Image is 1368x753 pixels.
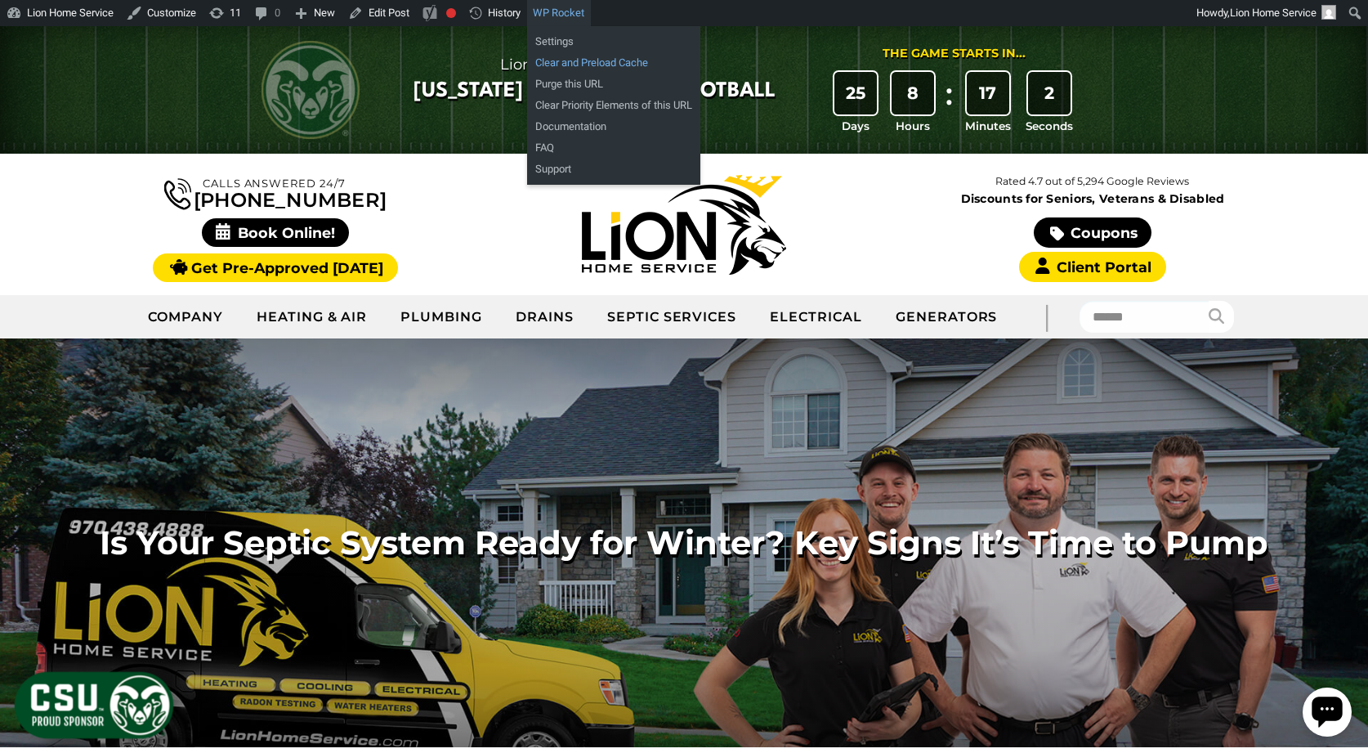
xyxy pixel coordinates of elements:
[967,72,1009,114] div: 17
[527,137,700,159] a: FAQ
[527,159,700,180] a: Support
[132,297,240,338] a: Company
[7,7,56,56] div: Open chat widget
[879,297,1014,338] a: Generators
[527,95,700,116] a: Clear Priority Elements of this URL
[527,116,700,137] a: Documentation
[883,45,1026,63] div: The Game Starts in...
[164,175,387,210] a: [PHONE_NUMBER]
[582,175,786,275] img: Lion Home Service
[1230,7,1317,19] span: Lion Home Service
[499,297,591,338] a: Drains
[842,118,870,134] span: Days
[202,218,350,247] span: Book Online!
[446,8,456,18] div: Focus keyphrase not set
[834,72,877,114] div: 25
[384,297,499,338] a: Plumbing
[527,74,700,95] a: Purge this URL
[153,253,397,282] a: Get Pre-Approved [DATE]
[753,297,879,338] a: Electrical
[527,31,700,52] a: Settings
[1028,72,1071,114] div: 2
[591,297,753,338] a: Septic Services
[527,52,700,74] a: Clear and Preload Cache
[12,670,176,741] img: CSU Sponsor Badge
[1013,295,1079,338] div: |
[965,118,1011,134] span: Minutes
[414,78,776,105] span: [US_STATE] State® Rams™ Football
[892,193,1294,204] span: Discounts for Seniors, Veterans & Disabled
[240,297,384,338] a: Heating & Air
[1034,217,1151,248] a: Coupons
[414,52,776,78] span: Lion is a proud sponsor of
[892,72,934,114] div: 8
[888,173,1297,190] p: Rated 4.7 out of 5,294 Google Reviews
[941,72,958,135] div: :
[1026,118,1073,134] span: Seconds
[262,41,360,139] img: CSU Rams logo
[896,118,930,134] span: Hours
[1019,252,1166,282] a: Client Portal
